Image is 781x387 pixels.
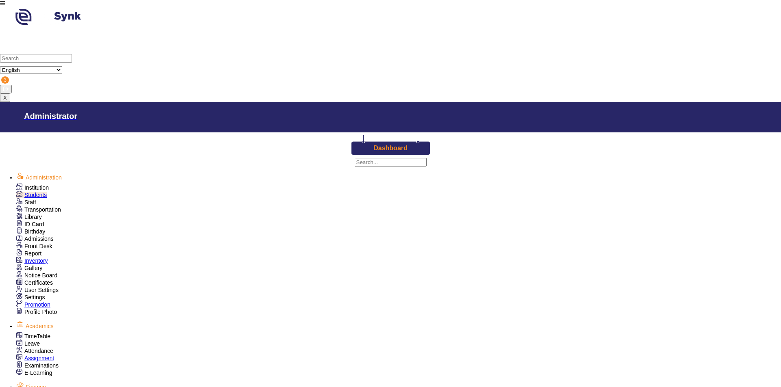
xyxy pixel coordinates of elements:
[16,257,22,263] img: Inventory.png
[16,235,22,241] img: Admissions.png
[24,206,61,213] span: Transportation
[24,309,57,315] span: Profile Photo
[24,355,54,361] span: Assignment
[16,205,22,212] img: Transportation.png
[24,348,53,354] span: Attendance
[16,257,48,264] a: Inventory
[24,236,54,242] span: Admissions
[16,321,24,328] img: academic.png
[16,213,22,219] img: Library.png
[16,184,22,190] img: School.png
[16,332,22,338] img: timetable.png
[24,272,57,279] span: Notice Board
[16,279,22,285] img: financial-reporting.png
[373,145,408,152] h3: Dashboard
[16,293,22,299] img: system-setting.png
[16,242,22,248] img: Front-desk.png
[24,362,59,369] span: Examinations
[16,227,22,233] img: Documents.png
[1,76,9,84] span: 3
[24,257,48,264] span: Inventory
[16,220,22,226] img: Documents.png
[24,340,40,347] span: Leave
[24,243,52,249] span: Front Desk
[16,308,22,314] img: Documents.png
[16,347,22,353] img: Attendance.png
[24,250,41,257] span: Report
[16,271,22,277] img: extracurricular-activities.png
[16,321,781,329] p: Academics
[24,112,772,121] h2: Administrator
[16,249,22,255] img: Reports-center.png
[24,333,50,339] span: TimeTable
[16,355,54,361] a: Assignment
[24,370,52,376] span: E-Learning
[24,294,45,301] span: Settings
[24,184,49,191] span: Institution
[16,198,22,204] img: hr.png
[16,191,22,197] img: Students.png
[16,369,22,375] img: E-Learning.png
[16,354,22,360] img: Assignments.png
[355,158,427,166] input: Search...
[16,301,50,308] a: Promotion
[24,221,44,227] span: ID Card
[16,172,24,179] img: Administration.png
[373,138,408,158] a: Dashboard
[24,301,50,308] span: Promotion
[16,192,47,198] a: Students
[24,265,42,271] span: Gallery
[16,339,22,346] img: events.png
[24,287,59,293] span: User Settings
[24,199,36,205] span: Staff
[16,301,22,307] img: Branchoperations.png
[16,361,22,368] img: Examinations.png
[16,264,22,270] img: extracurricular-activities.png
[24,192,47,198] span: Students
[24,214,42,220] span: Library
[24,279,53,286] span: Certificates
[24,228,45,235] span: Birthday
[16,286,22,292] img: role-access.png
[16,172,781,181] p: Administration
